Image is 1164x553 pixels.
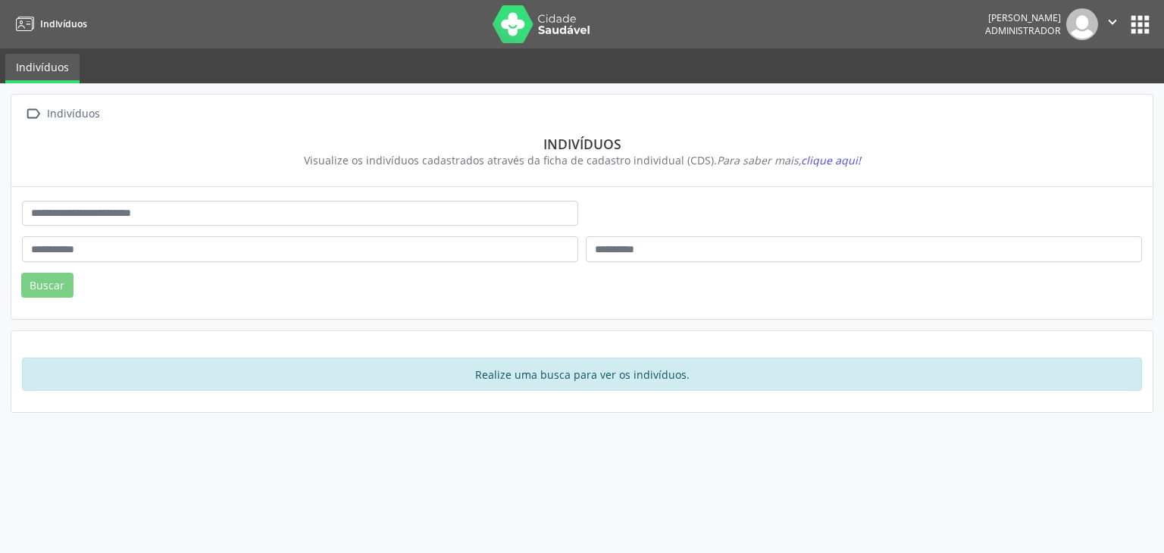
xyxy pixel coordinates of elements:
[1127,11,1153,38] button: apps
[5,54,80,83] a: Indivíduos
[40,17,87,30] span: Indivíduos
[801,153,861,167] span: clique aqui!
[33,152,1131,168] div: Visualize os indivíduos cadastrados através da ficha de cadastro individual (CDS).
[22,103,44,125] i: 
[1104,14,1121,30] i: 
[22,103,102,125] a:  Indivíduos
[985,24,1061,37] span: Administrador
[1066,8,1098,40] img: img
[33,136,1131,152] div: Indivíduos
[21,273,74,298] button: Buscar
[717,153,861,167] i: Para saber mais,
[985,11,1061,24] div: [PERSON_NAME]
[1098,8,1127,40] button: 
[44,103,102,125] div: Indivíduos
[11,11,87,36] a: Indivíduos
[22,358,1142,391] div: Realize uma busca para ver os indivíduos.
